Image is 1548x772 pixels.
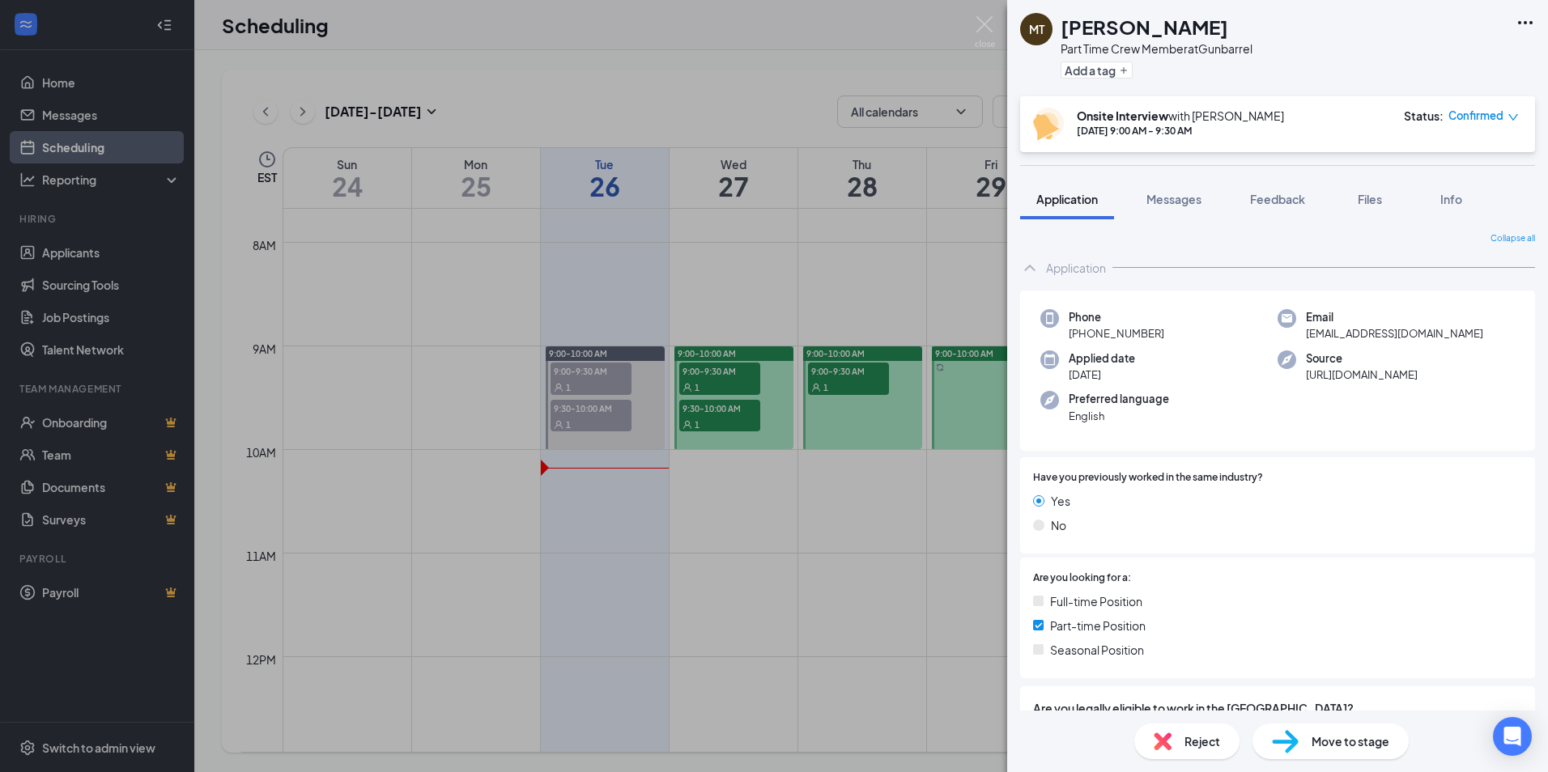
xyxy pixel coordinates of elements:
span: Seasonal Position [1050,641,1144,659]
h1: [PERSON_NAME] [1061,13,1228,40]
span: Phone [1069,309,1164,325]
span: Are you looking for a: [1033,571,1131,586]
span: Feedback [1250,192,1305,206]
span: Messages [1146,192,1201,206]
span: Are you legally eligible to work in the [GEOGRAPHIC_DATA]? [1033,699,1522,717]
svg: ChevronUp [1020,258,1040,278]
span: Preferred language [1069,391,1169,407]
span: Applied date [1069,350,1135,367]
div: Open Intercom Messenger [1493,717,1532,756]
span: Files [1358,192,1382,206]
span: Application [1036,192,1098,206]
span: Source [1306,350,1418,367]
span: down [1508,112,1519,123]
span: Email [1306,309,1483,325]
svg: Plus [1119,66,1129,75]
span: Move to stage [1312,732,1389,750]
span: Yes [1051,492,1070,510]
span: English [1069,408,1169,424]
span: Have you previously worked in the same industry? [1033,470,1263,486]
span: Info [1440,192,1462,206]
div: Part Time Crew Member at Gunbarrel [1061,40,1252,57]
div: Application [1046,260,1106,276]
button: PlusAdd a tag [1061,62,1133,78]
div: Status : [1404,108,1444,124]
span: Reject [1184,732,1220,750]
svg: Ellipses [1516,13,1535,32]
span: Confirmed [1448,108,1503,124]
div: [DATE] 9:00 AM - 9:30 AM [1077,124,1284,138]
span: Part-time Position [1050,617,1146,634]
span: [DATE] [1069,367,1135,383]
b: Onsite Interview [1077,108,1168,123]
span: Full-time Position [1050,592,1142,610]
div: with [PERSON_NAME] [1077,108,1284,124]
span: [URL][DOMAIN_NAME] [1306,367,1418,383]
span: [EMAIL_ADDRESS][DOMAIN_NAME] [1306,325,1483,341]
span: No [1051,516,1066,534]
div: MT [1029,21,1044,37]
span: Collapse all [1491,232,1535,245]
span: [PHONE_NUMBER] [1069,325,1164,341]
